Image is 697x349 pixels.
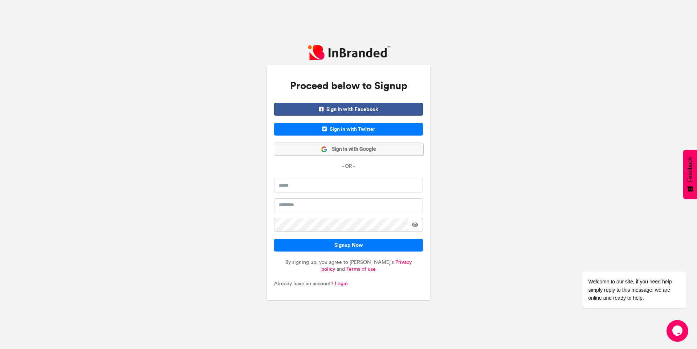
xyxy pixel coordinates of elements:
span: Sign in with Google [327,146,376,153]
img: InBranded Logo [308,45,390,60]
span: Sign in with Twitter [274,123,423,136]
p: - OR - [274,163,423,170]
p: By signing up, you agree to [PERSON_NAME]'s and [274,259,423,280]
button: Feedback - Show survey [683,150,697,199]
button: Sign in with Google [274,143,423,155]
span: Sign in with Facebook [274,103,423,116]
span: Feedback [687,157,693,182]
iframe: chat widget [559,231,690,316]
iframe: chat widget [667,320,690,342]
p: Already have an account? [274,280,423,287]
h3: Proceed below to Signup [274,72,423,99]
a: Login [335,281,348,287]
a: Terms of use [346,266,376,272]
button: Signup Now [274,239,423,252]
